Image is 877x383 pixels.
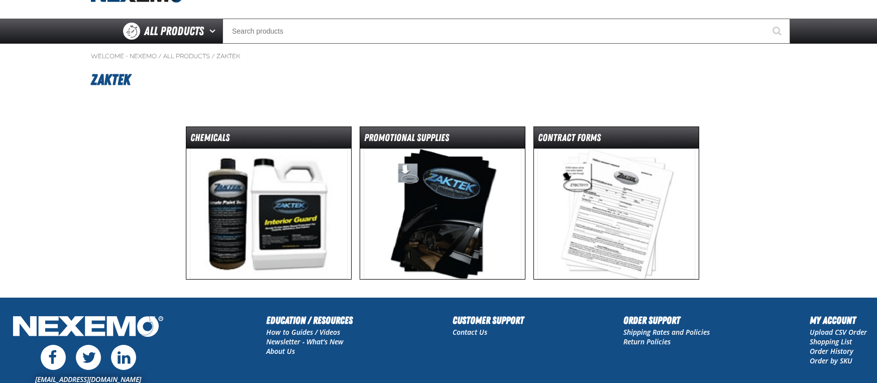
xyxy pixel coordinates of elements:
a: About Us [266,346,295,356]
a: Welcome - Nexemo [91,52,157,60]
a: How to Guides / Videos [266,327,340,337]
a: All Products [163,52,210,60]
h1: ZAKTEK [91,66,786,93]
a: Upload CSV Order [810,327,867,337]
img: Contract Forms [537,149,696,279]
img: Promotional Supplies [364,149,522,279]
button: Start Searching [765,19,790,44]
span: / [211,52,215,60]
dt: Contract Forms [534,131,699,149]
a: Promotional Supplies [360,126,525,280]
a: Order by SKU [810,356,852,365]
a: Contract Forms [533,126,699,280]
a: ZAKTEK [216,52,240,60]
a: Return Policies [623,337,671,346]
a: Shopping List [810,337,852,346]
a: Chemicals [186,126,352,280]
span: / [158,52,162,60]
button: Open All Products pages [206,19,223,44]
dt: Promotional Supplies [360,131,525,149]
h2: Customer Support [453,313,524,328]
img: Chemicals [190,149,348,279]
h2: Order Support [623,313,710,328]
h2: Education / Resources [266,313,353,328]
a: Contact Us [453,327,487,337]
a: Shipping Rates and Policies [623,327,710,337]
span: All Products [144,22,204,40]
nav: Breadcrumbs [91,52,786,60]
h2: My Account [810,313,867,328]
dt: Chemicals [186,131,351,149]
a: Order History [810,346,853,356]
img: Nexemo Logo [10,313,166,342]
input: Search [223,19,790,44]
a: Newsletter - What's New [266,337,344,346]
